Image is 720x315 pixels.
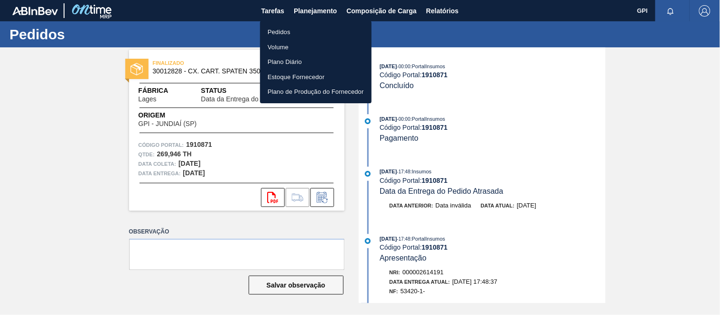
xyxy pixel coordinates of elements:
a: Estoque Fornecedor [260,70,372,85]
a: Pedidos [260,25,372,40]
a: Plano Diário [260,54,372,70]
a: Volume [260,40,372,55]
a: Plano de Produção do Fornecedor [260,84,372,99]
